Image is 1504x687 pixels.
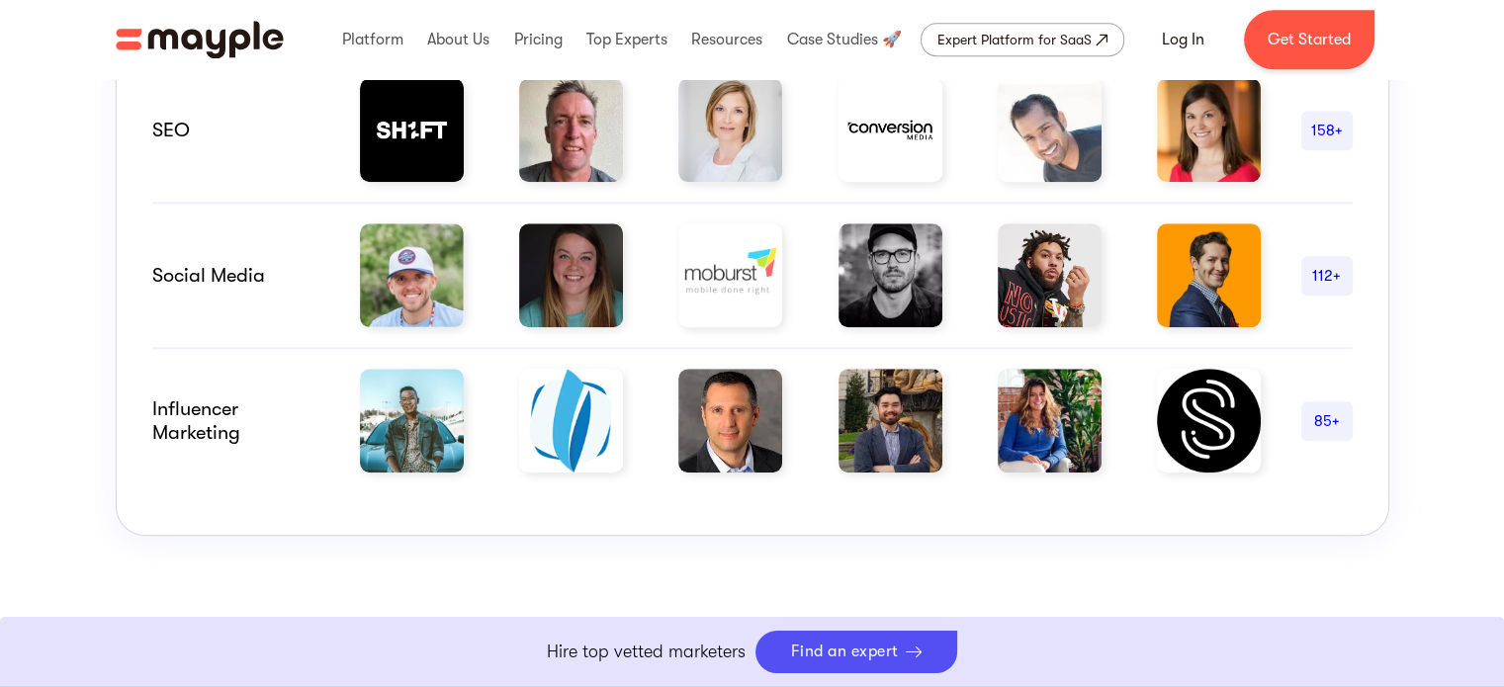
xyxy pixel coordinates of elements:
[337,8,408,71] div: Platform
[921,23,1124,56] a: Expert Platform for SaaS
[422,8,494,71] div: About Us
[152,119,320,142] div: SEO
[686,8,767,71] div: Resources
[116,21,284,58] img: Mayple logo
[152,397,320,445] div: Influencer marketing
[581,8,672,71] div: Top Experts
[116,21,284,58] a: home
[1301,409,1353,433] div: 85+
[1244,10,1374,69] a: Get Started
[1138,16,1228,63] a: Log In
[937,28,1092,51] div: Expert Platform for SaaS
[1301,119,1353,142] div: 158+
[1301,264,1353,288] div: 112+
[152,264,320,288] div: Social Media
[508,8,567,71] div: Pricing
